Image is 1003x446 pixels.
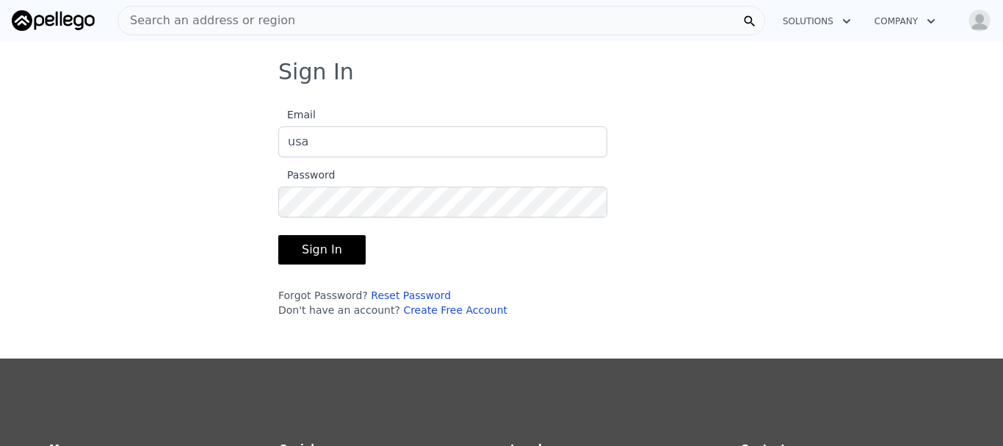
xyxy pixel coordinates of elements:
img: Pellego [12,10,95,31]
input: Email [278,126,607,157]
div: Forgot Password? Don't have an account? [278,288,607,317]
span: Password [278,169,335,181]
a: Create Free Account [403,304,507,316]
img: avatar [968,9,991,32]
span: Search an address or region [118,12,295,29]
input: Password [278,187,607,217]
a: Reset Password [371,289,451,301]
button: Sign In [278,235,366,265]
span: Email [278,109,316,121]
button: Solutions [771,8,863,35]
h3: Sign In [278,59,725,85]
button: Company [863,8,947,35]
